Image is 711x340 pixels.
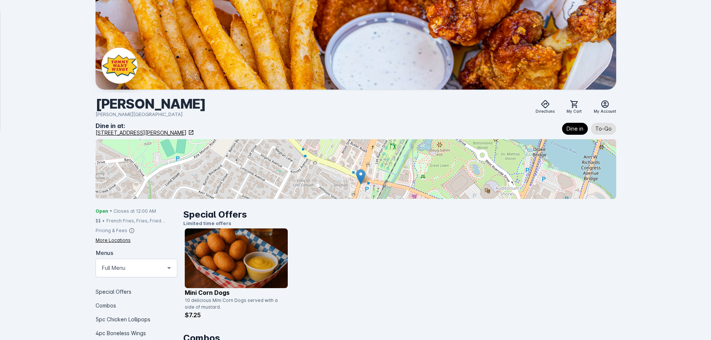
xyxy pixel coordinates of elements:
[110,208,156,215] span: • Closes at 12:00 AM
[183,220,616,227] p: Limited time offers
[96,237,131,244] div: More Locations
[96,121,194,130] div: Dine in at:
[96,208,108,215] span: Open
[185,311,288,319] p: $7.25
[96,129,187,137] div: [STREET_ADDRESS][PERSON_NAME]
[185,297,283,311] div: 10 delicious Mini Corn Dogs served with a side of mustard.
[356,169,365,184] img: Marker
[183,208,616,221] h1: Special Offers
[594,109,616,114] span: My Account
[96,299,177,312] div: Combos
[102,48,137,84] img: Business Logo
[567,124,583,133] span: Dine in
[562,121,616,136] mat-chip-listbox: Fulfillment
[96,312,177,326] div: 5pc Chicken Lollipops
[185,228,288,288] img: catalog item
[185,288,288,297] p: Mini Corn Dogs
[96,218,101,224] div: $$
[536,109,555,114] span: Directions
[96,111,206,118] div: [PERSON_NAME][GEOGRAPHIC_DATA]
[96,96,206,112] div: [PERSON_NAME]
[102,218,105,224] div: •
[96,227,127,234] div: Pricing & Fees
[102,263,125,272] mat-select-trigger: Full Menu
[106,218,177,224] div: French Fries, Fries, Fried Chicken, Tots, Buffalo Wings, Chicken, Wings, Fried Pickles
[595,124,612,133] span: To-Go
[96,285,177,299] div: Special Offers
[96,326,177,340] div: 4pc Boneless Wings
[96,250,113,256] mat-label: Menus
